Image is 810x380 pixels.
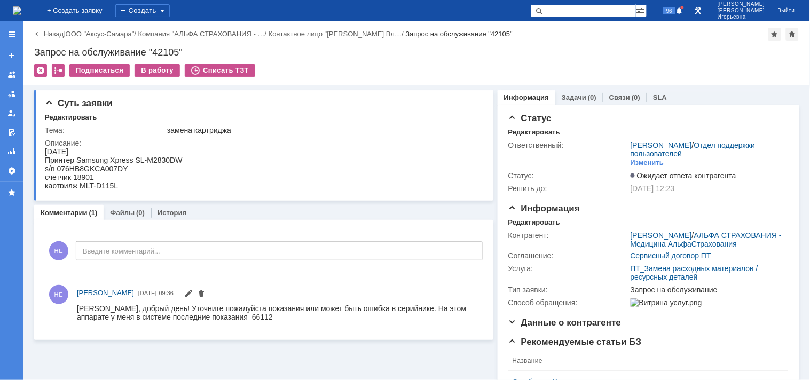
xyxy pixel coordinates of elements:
a: Комментарии [41,209,88,217]
a: [PERSON_NAME] [631,231,692,240]
div: / [138,30,269,38]
span: Ожидает ответа контрагента [631,171,736,180]
div: Ответственный: [508,141,628,149]
span: [PERSON_NAME] [718,1,765,7]
a: [PERSON_NAME] [631,141,692,149]
span: [PERSON_NAME] [718,7,765,14]
span: Суть заявки [45,98,112,108]
a: Файлы [110,209,135,217]
span: Расширенный поиск [636,5,647,15]
div: Изменить [631,159,664,167]
a: ООО "Аксус-Самара" [66,30,135,38]
a: Перейти в интерфейс администратора [692,4,705,17]
img: Витрина услуг.png [631,298,702,307]
div: / [269,30,406,38]
span: Информация [508,203,580,213]
span: 09:36 [159,290,174,296]
span: [DATE] [138,290,157,296]
a: Заявки в моей ответственности [3,85,20,102]
div: Работа с массовостью [52,64,65,77]
div: Статус: [508,171,628,180]
div: Удалить [34,64,47,77]
span: Статус [508,113,552,123]
a: Заявки на командах [3,66,20,83]
span: Редактировать [184,290,193,299]
div: Описание: [45,139,481,147]
a: Мои согласования [3,124,20,141]
a: Создать заявку [3,47,20,64]
div: / [631,231,784,248]
a: Отчеты [3,143,20,160]
div: замена картриджа [167,126,478,134]
div: (0) [136,209,145,217]
a: Отдел поддержки пользователей [631,141,756,158]
div: Редактировать [508,128,560,137]
div: Запрос на обслуживание "42105" [406,30,513,38]
span: [DATE] 12:23 [631,184,675,193]
a: Контактное лицо "[PERSON_NAME] Вл… [269,30,402,38]
div: Способ обращения: [508,298,628,307]
a: История [158,209,186,217]
a: [PERSON_NAME] [77,288,134,298]
div: (0) [632,93,640,101]
a: Связи [609,93,630,101]
div: Контрагент: [508,231,628,240]
div: Создать [115,4,170,17]
span: Игорьевна [718,14,765,20]
th: Название [508,351,780,371]
span: [PERSON_NAME] [77,289,134,297]
div: / [631,141,784,158]
div: Сделать домашней страницей [786,28,799,41]
div: Редактировать [508,218,560,227]
div: / [66,30,138,38]
span: Данные о контрагенте [508,318,622,328]
div: Тема: [45,126,165,134]
a: ПТ_Замена расходных материалов / ресурсных деталей [631,264,758,281]
a: Информация [504,93,549,101]
a: SLA [653,93,667,101]
div: Услуга: [508,264,628,273]
span: Удалить [197,290,206,299]
div: Решить до: [508,184,628,193]
span: Рекомендуемые статьи БЗ [508,337,642,347]
div: Запрос на обслуживание [631,286,784,294]
div: Запрос на обслуживание "42105" [34,47,799,58]
div: (1) [89,209,98,217]
div: Редактировать [45,113,97,122]
span: НЕ [49,241,68,260]
a: Компания "АЛЬФА СТРАХОВАНИЯ - … [138,30,265,38]
img: logo [13,6,21,15]
a: Настройки [3,162,20,179]
a: АЛЬФА СТРАХОВАНИЯ - Медицина АльфаСтрахования [631,231,782,248]
div: Добавить в избранное [768,28,781,41]
div: Соглашение: [508,251,628,260]
a: Задачи [562,93,586,101]
div: | [64,29,65,37]
span: 96 [663,7,675,14]
a: Мои заявки [3,105,20,122]
a: Перейти на домашнюю страницу [13,6,21,15]
div: (0) [588,93,596,101]
div: Тип заявки: [508,286,628,294]
a: Сервисный договор ПТ [631,251,711,260]
a: Назад [44,30,64,38]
